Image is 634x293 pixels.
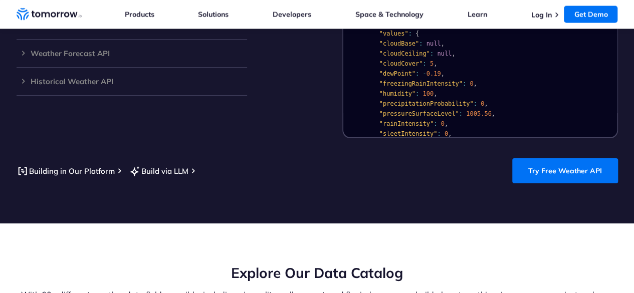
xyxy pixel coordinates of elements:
span: 5 [430,60,433,67]
span: : [473,100,477,107]
a: Solutions [198,10,229,19]
span: : [422,60,426,67]
a: Products [125,10,154,19]
h2: Explore Our Data Catalog [17,263,618,282]
span: "cloudCeiling" [379,50,430,57]
a: Log In [531,11,551,20]
h3: Historical Weather API [17,78,247,85]
span: 100 [422,90,434,97]
span: : [434,120,437,127]
span: "precipitationProbability" [379,100,473,107]
span: 0.19 [426,70,441,77]
span: null [426,40,441,47]
span: , [452,50,455,57]
span: 0 [444,130,448,137]
span: : [459,110,462,117]
span: "pressureSurfaceLevel" [379,110,459,117]
span: , [434,60,437,67]
span: "humidity" [379,90,415,97]
span: : [430,50,433,57]
span: "rainIntensity" [379,120,433,127]
h3: Weather Forecast API [17,50,247,57]
span: 0 [470,80,473,87]
span: , [441,70,444,77]
span: , [434,90,437,97]
a: Space & Technology [355,10,424,19]
span: null [437,50,452,57]
span: , [473,80,477,87]
span: "cloudCover" [379,60,422,67]
span: : [415,90,419,97]
a: Get Demo [564,6,617,23]
a: Home link [17,7,82,22]
span: : [415,70,419,77]
span: "sleetIntensity" [379,130,437,137]
span: { [415,30,419,37]
a: Developers [273,10,311,19]
span: "dewPoint" [379,70,415,77]
span: 1005.56 [466,110,492,117]
span: - [422,70,426,77]
span: , [491,110,495,117]
a: Learn [468,10,487,19]
span: : [419,40,422,47]
span: 0 [441,120,444,127]
span: , [448,130,452,137]
span: : [462,80,466,87]
a: Building in Our Platform [17,165,115,177]
span: : [437,130,441,137]
span: , [444,120,448,127]
span: "cloudBase" [379,40,418,47]
a: Try Free Weather API [512,158,618,183]
span: 0 [481,100,484,107]
span: "values" [379,30,408,37]
span: , [441,40,444,47]
span: : [408,30,411,37]
span: "freezingRainIntensity" [379,80,462,87]
a: Build via LLM [129,165,188,177]
span: , [484,100,488,107]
